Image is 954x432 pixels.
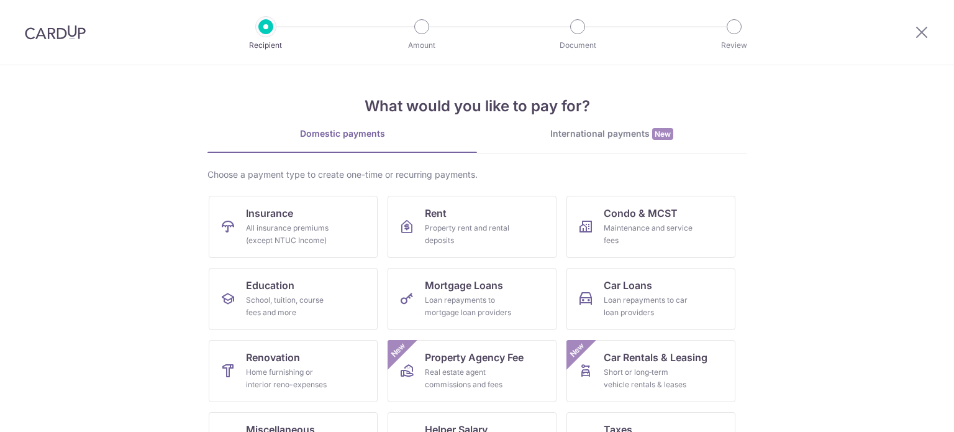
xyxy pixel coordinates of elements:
[604,278,652,293] span: Car Loans
[388,340,409,361] span: New
[532,39,624,52] p: Document
[246,206,293,221] span: Insurance
[25,25,86,40] img: CardUp
[604,366,693,391] div: Short or long‑term vehicle rentals & leases
[604,222,693,247] div: Maintenance and service fees
[566,340,735,402] a: Car Rentals & LeasingShort or long‑term vehicle rentals & leasesNew
[604,206,678,221] span: Condo & MCST
[246,366,335,391] div: Home furnishing or interior reno-expenses
[652,128,673,140] span: New
[246,222,335,247] div: All insurance premiums (except NTUC Income)
[566,196,735,258] a: Condo & MCSTMaintenance and service fees
[388,268,556,330] a: Mortgage LoansLoan repayments to mortgage loan providers
[388,340,556,402] a: Property Agency FeeReal estate agent commissions and feesNew
[567,340,588,361] span: New
[209,268,378,330] a: EducationSchool, tuition, course fees and more
[246,350,300,365] span: Renovation
[388,196,556,258] a: RentProperty rent and rental deposits
[220,39,312,52] p: Recipient
[209,196,378,258] a: InsuranceAll insurance premiums (except NTUC Income)
[425,206,447,221] span: Rent
[477,127,747,140] div: International payments
[566,268,735,330] a: Car LoansLoan repayments to car loan providers
[246,278,294,293] span: Education
[209,340,378,402] a: RenovationHome furnishing or interior reno-expenses
[604,294,693,319] div: Loan repayments to car loan providers
[207,168,747,181] div: Choose a payment type to create one-time or recurring payments.
[604,350,707,365] span: Car Rentals & Leasing
[207,95,747,117] h4: What would you like to pay for?
[688,39,780,52] p: Review
[425,278,503,293] span: Mortgage Loans
[425,294,514,319] div: Loan repayments to mortgage loan providers
[376,39,468,52] p: Amount
[425,222,514,247] div: Property rent and rental deposits
[207,127,477,140] div: Domestic payments
[246,294,335,319] div: School, tuition, course fees and more
[425,350,524,365] span: Property Agency Fee
[425,366,514,391] div: Real estate agent commissions and fees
